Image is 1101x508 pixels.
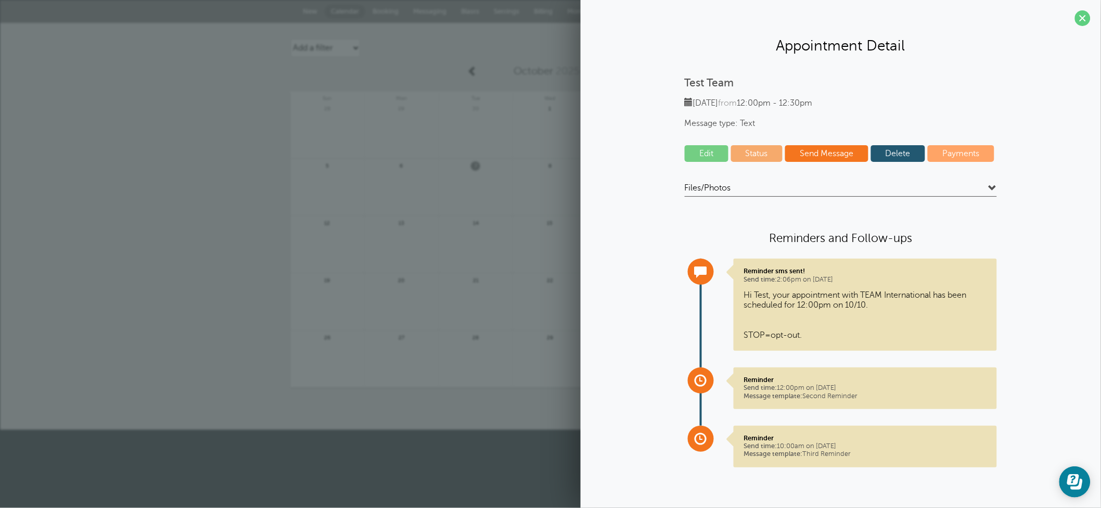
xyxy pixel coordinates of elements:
[744,376,987,400] p: 12:00pm on [DATE] Second Reminder
[744,392,803,400] span: Message template:
[785,145,868,162] a: Send Message
[685,77,997,90] p: Test Team
[439,91,513,101] span: Tue
[331,7,359,15] span: Calendar
[290,91,364,101] span: Sun
[323,104,332,112] span: 28
[373,7,399,15] span: Booking
[494,7,519,15] span: Settings
[685,98,813,108] span: [DATE] 12:00pm - 12:30pm
[545,219,555,226] span: 15
[397,161,406,169] span: 6
[514,65,553,77] span: October
[591,36,1091,55] h2: Appointment Detail
[871,145,926,162] a: Delete
[744,442,777,450] span: Send time:
[1059,466,1091,498] iframe: Resource center
[397,333,406,341] span: 27
[471,333,480,341] span: 28
[744,434,987,459] p: 10:00am on [DATE] Third Reminder
[303,7,317,15] span: New
[744,450,803,458] span: Message template:
[323,276,332,284] span: 19
[513,91,587,101] span: Wed
[567,7,583,15] span: More
[744,267,805,275] strong: Reminder sms sent!
[323,333,332,341] span: 26
[323,161,332,169] span: 5
[685,231,997,246] h4: Reminders and Follow-ups
[471,219,480,226] span: 14
[461,7,479,15] span: Blasts
[685,145,728,162] a: Edit
[545,333,555,341] span: 29
[545,104,555,112] span: 1
[397,104,406,112] span: 29
[744,290,987,340] p: Hi Test, your appointment with TEAM International has been scheduled for 12:00pm on 10/10. STOP=o...
[471,104,480,112] span: 30
[545,161,555,169] span: 8
[534,7,553,15] span: Billing
[744,267,987,284] p: 2:06pm on [DATE]
[744,276,777,283] span: Send time:
[731,145,783,162] a: Status
[365,91,439,101] span: Mon
[413,7,446,15] span: Messaging
[545,276,555,284] span: 22
[685,183,731,193] span: Files/Photos
[471,161,480,169] span: 7
[397,219,406,226] span: 13
[556,65,580,77] span: 2025
[471,276,480,284] span: 21
[744,384,777,391] span: Send time:
[719,98,737,108] span: from
[325,5,365,18] a: Calendar
[928,145,994,162] a: Payments
[744,376,774,384] strong: Reminder
[685,119,997,129] span: Message type: Text
[744,434,774,442] strong: Reminder
[397,276,406,284] span: 20
[323,219,332,226] span: 12
[483,60,618,83] a: October 2025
